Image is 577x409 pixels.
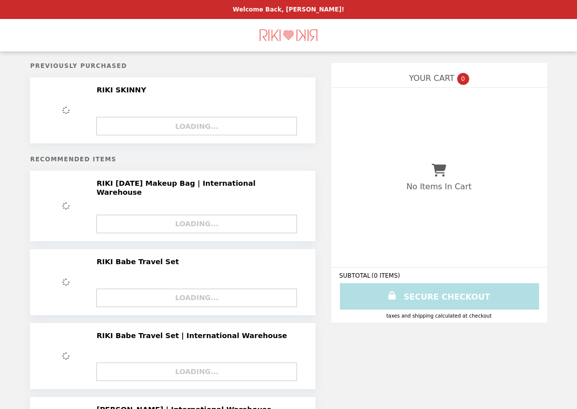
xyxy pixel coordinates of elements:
h2: RIKI [DATE] Makeup Bag | International Warehouse [96,179,300,197]
p: Welcome Back, [PERSON_NAME]! [233,6,344,13]
p: No Items In Cart [406,182,471,191]
span: YOUR CART [409,73,454,83]
span: ( 0 ITEMS ) [371,272,400,279]
h2: RIKI Babe Travel Set [96,257,183,266]
h5: Previously Purchased [30,62,315,69]
img: Brand Logo [259,25,319,45]
h2: RIKI SKINNY [96,85,150,94]
h5: Recommended Items [30,156,315,163]
h2: RIKI Babe Travel Set | International Warehouse [96,331,291,340]
span: SUBTOTAL [339,272,372,279]
div: Taxes and Shipping calculated at checkout [339,313,539,319]
span: 0 [457,73,469,85]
